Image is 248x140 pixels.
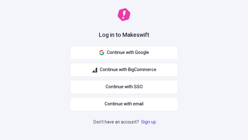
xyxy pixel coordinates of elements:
p: Don't have an account? [93,119,157,126]
button: Continue with BigCommerce [70,63,178,77]
button: Continue with Google [70,46,178,60]
span: Continue with email [105,101,143,108]
span: Continue with Google [107,49,149,56]
button: Continue with email [70,97,178,111]
a: Sign up [140,119,157,125]
a: Continue with SSO [70,80,178,94]
span: Continue with BigCommerce [100,66,156,73]
h1: Log in to Makeswift [99,31,149,39]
